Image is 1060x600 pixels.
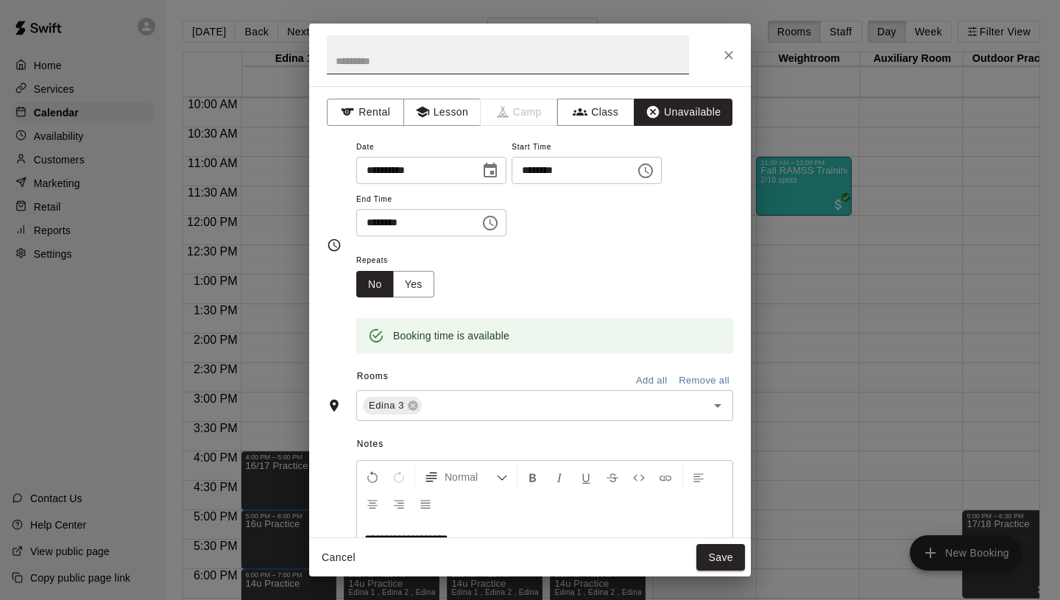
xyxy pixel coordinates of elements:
[628,370,675,392] button: Add all
[393,271,434,298] button: Yes
[547,464,572,490] button: Format Italics
[512,138,662,158] span: Start Time
[357,371,389,381] span: Rooms
[481,99,558,126] span: Camps can only be created in the Services page
[386,464,411,490] button: Redo
[600,464,625,490] button: Format Strikethrough
[393,322,509,349] div: Booking time is available
[363,398,410,413] span: Edina 3
[356,271,434,298] div: outlined button group
[356,251,446,271] span: Repeats
[418,464,514,490] button: Formatting Options
[573,464,598,490] button: Format Underline
[327,99,404,126] button: Rental
[357,433,733,456] span: Notes
[356,271,394,298] button: No
[557,99,635,126] button: Class
[653,464,678,490] button: Insert Link
[476,156,505,186] button: Choose date, selected date is Aug 26, 2025
[686,464,711,490] button: Left Align
[445,470,496,484] span: Normal
[413,490,438,517] button: Justify Align
[403,99,481,126] button: Lesson
[315,544,362,571] button: Cancel
[626,464,651,490] button: Insert Code
[386,490,411,517] button: Right Align
[634,99,732,126] button: Unavailable
[715,42,742,68] button: Close
[363,397,422,414] div: Edina 3
[327,398,342,413] svg: Rooms
[327,238,342,253] svg: Timing
[696,544,745,571] button: Save
[356,190,506,210] span: End Time
[631,156,660,186] button: Choose time, selected time is 11:00 AM
[476,208,505,238] button: Choose time, selected time is 12:00 PM
[356,138,506,158] span: Date
[520,464,545,490] button: Format Bold
[360,464,385,490] button: Undo
[360,490,385,517] button: Center Align
[707,395,728,416] button: Open
[675,370,733,392] button: Remove all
